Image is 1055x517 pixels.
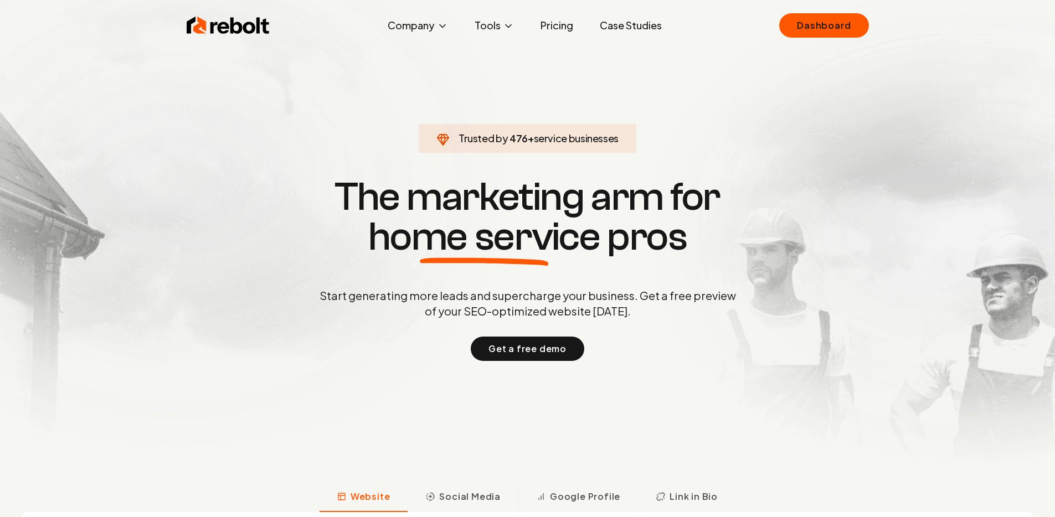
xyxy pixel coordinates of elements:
span: Google Profile [550,490,620,503]
span: home service [368,217,600,257]
span: 476 [510,131,528,146]
h1: The marketing arm for pros [262,177,794,257]
img: Rebolt Logo [187,14,270,37]
span: Social Media [439,490,501,503]
button: Tools [466,14,523,37]
button: Link in Bio [638,483,735,512]
span: Website [351,490,390,503]
button: Social Media [408,483,518,512]
span: + [528,132,534,144]
button: Google Profile [518,483,638,512]
a: Pricing [532,14,582,37]
p: Start generating more leads and supercharge your business. Get a free preview of your SEO-optimiz... [317,288,738,319]
span: Trusted by [459,132,508,144]
a: Case Studies [591,14,671,37]
span: service businesses [534,132,619,144]
span: Link in Bio [670,490,718,503]
button: Website [320,483,408,512]
button: Get a free demo [471,337,584,361]
button: Company [379,14,457,37]
a: Dashboard [779,13,868,38]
